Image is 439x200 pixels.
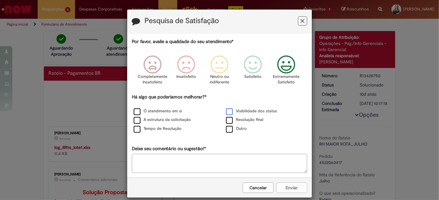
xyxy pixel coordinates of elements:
[226,126,247,132] label: Outro
[134,108,182,114] label: O atendimento em si
[134,126,182,132] label: Tempo de Resolução
[244,74,261,80] p: Satisfeito
[204,51,235,93] div: Neutro ou indiferente
[273,74,299,85] p: Extremamente Satisfeito
[237,51,269,93] div: Satisfeito
[208,74,231,85] p: Neutro ou indiferente
[132,38,233,45] label: Por favor, avalie a qualidade do seu atendimento*
[226,117,263,123] label: Resolução final
[137,51,168,93] div: Completamente Insatisfeito
[138,74,168,85] p: Completamente Insatisfeito
[144,17,219,25] label: Pesquisa de Satisfação
[170,51,202,93] div: Insatisfeito
[132,94,307,134] div: Há algo que poderíamos melhorar?*
[176,74,196,80] p: Insatisfeito
[132,146,206,152] label: Deixe seu comentário ou sugestão!*
[270,51,302,93] div: Extremamente Satisfeito
[134,117,191,123] label: A estrutura da solicitação
[243,182,274,193] button: Cancelar
[226,108,277,114] label: Visibilidade dos status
